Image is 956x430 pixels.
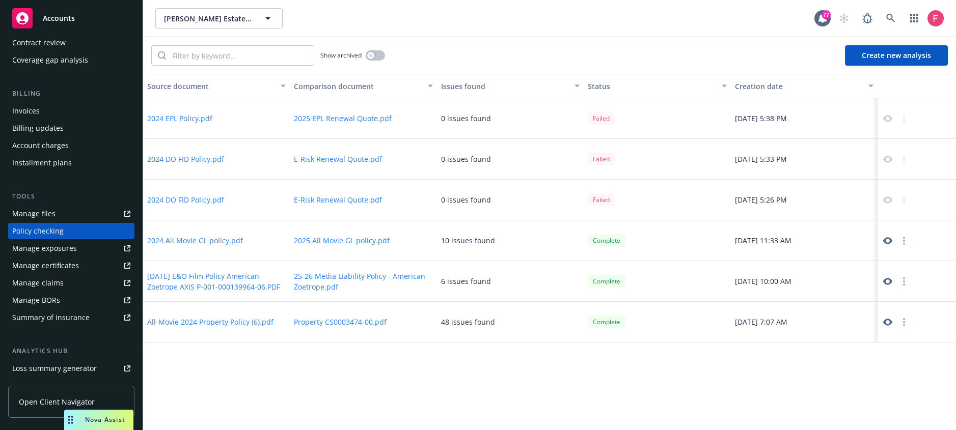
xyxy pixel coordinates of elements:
[731,98,878,139] div: [DATE] 5:38 PM
[147,317,274,327] button: All-Movie 2024 Property Policy (6).pdf
[147,271,286,292] button: [DATE] E&O Film Policy American Zoetrope AXIS P-001-000139964-06.PDF
[147,235,243,246] button: 2024 All Movie GL policy.pdf
[8,52,134,68] a: Coverage gap analysis
[147,81,275,92] div: Source document
[731,180,878,220] div: [DATE] 5:26 PM
[441,194,491,205] div: 0 issues found
[12,103,40,119] div: Invoices
[64,410,133,430] button: Nova Assist
[437,74,584,98] button: Issues found
[294,271,432,292] button: 25-26 Media Liability Policy - American Zoetrope.pdf
[143,74,290,98] button: Source document
[441,113,491,124] div: 0 issues found
[731,261,878,302] div: [DATE] 10:00 AM
[8,120,134,136] a: Billing updates
[8,257,134,274] a: Manage certificates
[320,51,362,60] span: Show archived
[881,8,901,28] a: Search
[147,154,224,164] button: 2024 DO FID Policy.pdf
[166,46,314,65] input: Filter by keyword...
[857,8,878,28] a: Report a Bug
[8,346,134,356] div: Analytics hub
[441,81,568,92] div: Issues found
[8,206,134,222] a: Manage files
[294,194,382,205] button: E-Risk Renewal Quote.pdf
[588,234,625,247] div: Complete
[147,194,224,205] button: 2024 DO FID Policy.pdf
[8,223,134,239] a: Policy checking
[12,137,69,154] div: Account charges
[731,139,878,180] div: [DATE] 5:33 PM
[85,415,125,424] span: Nova Assist
[8,360,134,377] a: Loss summary generator
[12,240,77,256] div: Manage exposures
[12,155,72,171] div: Installment plans
[147,113,212,124] button: 2024 EPL Policy.pdf
[290,74,436,98] button: Comparison document
[12,52,88,68] div: Coverage gap analysis
[588,153,615,165] div: Failed
[64,410,77,430] div: Drag to move
[12,257,79,274] div: Manage certificates
[735,81,862,92] div: Creation date
[822,10,831,19] div: 77
[927,10,944,26] img: photo
[441,235,495,246] div: 10 issues found
[588,316,625,328] div: Complete
[8,155,134,171] a: Installment plans
[294,154,382,164] button: E-Risk Renewal Quote.pdf
[8,4,134,33] a: Accounts
[12,292,60,308] div: Manage BORs
[12,309,90,326] div: Summary of insurance
[8,89,134,99] div: Billing
[731,74,878,98] button: Creation date
[8,240,134,256] a: Manage exposures
[164,13,252,24] span: [PERSON_NAME] Estate Winery, Inc.
[8,309,134,326] a: Summary of insurance
[588,81,715,92] div: Status
[731,220,878,261] div: [DATE] 11:33 AM
[441,154,491,164] div: 0 issues found
[588,112,615,125] div: Failed
[834,8,854,28] a: Start snowing
[441,276,491,286] div: 6 issues found
[584,74,730,98] button: Status
[588,275,625,288] div: Complete
[904,8,924,28] a: Switch app
[8,35,134,51] a: Contract review
[8,292,134,308] a: Manage BORs
[845,45,948,66] button: Create new analysis
[12,360,97,377] div: Loss summary generator
[19,396,95,407] span: Open Client Navigator
[12,120,64,136] div: Billing updates
[43,14,75,22] span: Accounts
[12,223,64,239] div: Policy checking
[294,317,387,327] button: Property CS0003474-00.pdf
[294,235,390,246] button: 2025 All Movie GL policy.pdf
[731,302,878,342] div: [DATE] 7:07 AM
[8,137,134,154] a: Account charges
[8,191,134,202] div: Tools
[441,317,495,327] div: 48 issues found
[8,103,134,119] a: Invoices
[294,81,421,92] div: Comparison document
[8,275,134,291] a: Manage claims
[155,8,283,28] button: [PERSON_NAME] Estate Winery, Inc.
[588,193,615,206] div: Failed
[294,113,392,124] button: 2025 EPL Renewal Quote.pdf
[12,275,64,291] div: Manage claims
[12,35,66,51] div: Contract review
[158,51,166,60] svg: Search
[12,206,56,222] div: Manage files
